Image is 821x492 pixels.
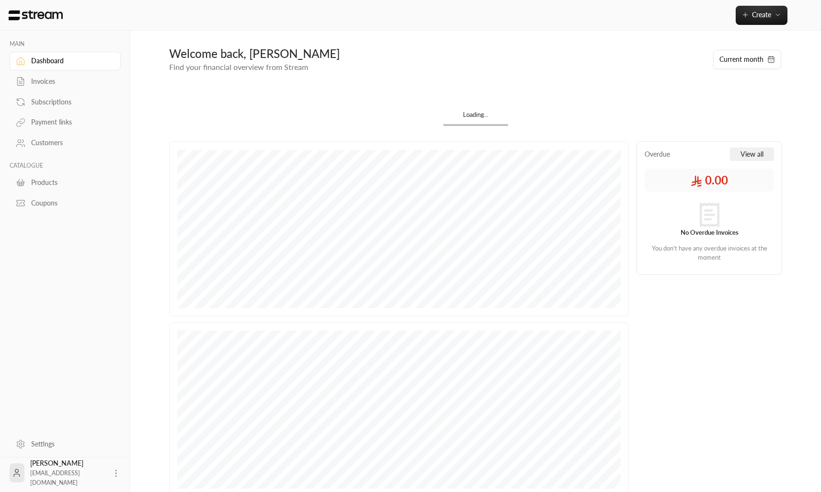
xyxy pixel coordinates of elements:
[31,439,109,449] div: Settings
[10,72,121,91] a: Invoices
[645,149,670,159] span: Overdue
[31,117,109,127] div: Payment links
[31,56,109,66] div: Dashboard
[31,178,109,187] div: Products
[30,458,105,487] div: [PERSON_NAME]
[752,11,771,19] span: Create
[31,97,109,107] div: Subscriptions
[649,244,769,263] p: You don't have any overdue invoices at the moment
[10,92,121,111] a: Subscriptions
[713,50,781,69] button: Current month
[169,46,703,61] div: Welcome back, [PERSON_NAME]
[31,77,109,86] div: Invoices
[691,172,728,188] span: 0.00
[10,162,121,170] p: CATALOGUE
[736,6,787,25] button: Create
[730,148,774,161] button: View all
[31,198,109,208] div: Coupons
[10,40,121,48] p: MAIN
[10,52,121,70] a: Dashboard
[10,113,121,132] a: Payment links
[169,62,308,71] span: Find your financial overview from Stream
[30,469,80,486] span: [EMAIL_ADDRESS][DOMAIN_NAME]
[31,138,109,148] div: Customers
[10,194,121,212] a: Coupons
[10,173,121,192] a: Products
[443,110,508,124] div: Loading...
[681,229,739,236] strong: No Overdue Invoices
[8,10,64,21] img: Logo
[10,134,121,152] a: Customers
[10,435,121,453] a: Settings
